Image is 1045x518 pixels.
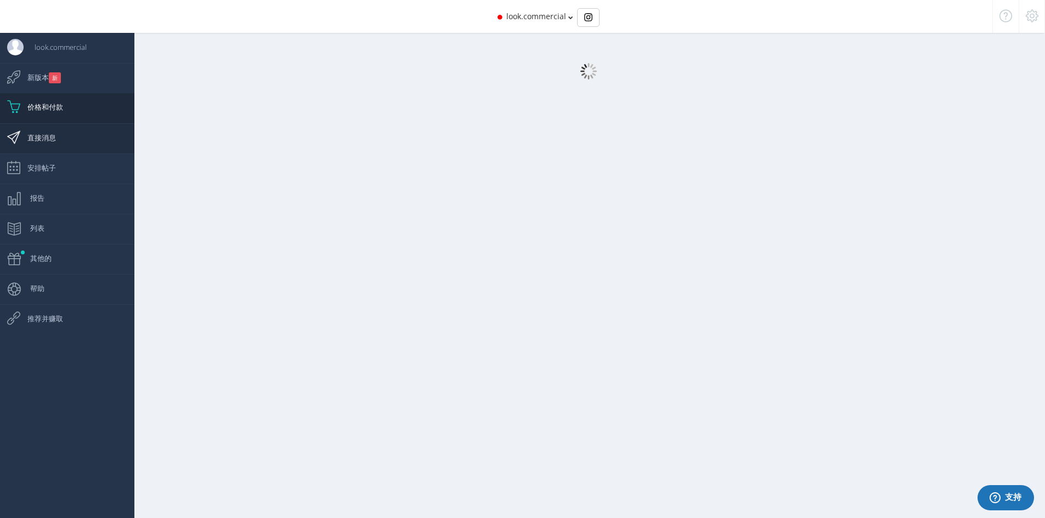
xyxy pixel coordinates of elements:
[30,253,52,263] font: 其他的
[30,193,44,203] font: 报告
[52,74,58,82] font: 新
[27,133,56,143] font: 直接消息
[27,102,63,112] font: 价格和付款
[577,8,600,27] div: 基本示例
[35,42,87,52] font: look.commercial
[27,72,49,82] font: 新版本
[584,13,592,21] img: Instagram_simple_icon.svg
[506,11,566,21] font: look.commercial
[7,39,24,55] img: 用户图像
[30,223,44,233] font: 列表
[27,314,63,323] font: 推荐并赚取
[30,283,44,293] font: 帮助
[580,63,597,79] img: loader.gif
[27,163,56,173] font: 安排帖子
[977,485,1034,513] iframe: 打开一个小组件，您可以在其中找到更多信息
